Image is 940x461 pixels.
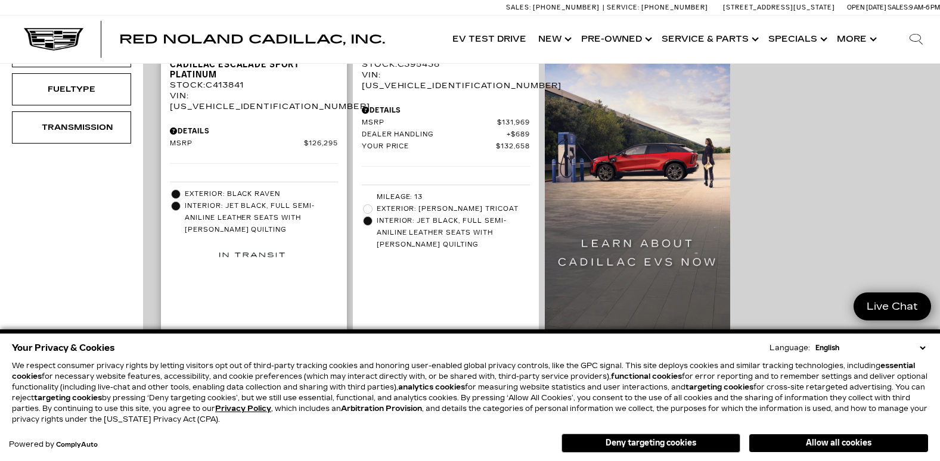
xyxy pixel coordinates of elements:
[831,15,880,63] button: More
[861,300,924,313] span: Live Chat
[762,15,831,63] a: Specials
[770,344,810,351] div: Language:
[170,139,304,148] span: MSRP
[377,203,530,215] span: Exterior: [PERSON_NAME] Tricoat
[119,33,385,45] a: Red Noland Cadillac, Inc.
[909,4,940,11] span: 9 AM-6 PM
[362,105,530,116] div: Pricing Details - New 2025 Cadillac Escalade Sport Platinum
[170,91,338,112] div: VIN: [US_VEHICLE_IDENTIFICATION_NUMBER]
[656,15,762,63] a: Service & Parts
[42,121,101,134] div: Transmission
[497,119,530,127] span: $131,969
[812,342,928,353] select: Language Select
[561,434,740,453] button: Deny targeting cookies
[446,15,532,63] a: EV Test Drive
[12,111,131,144] div: TransmissionTransmission
[685,383,753,391] strong: targeting cookies
[847,4,886,11] span: Open [DATE]
[170,139,338,148] a: MSRP $126,295
[888,4,909,11] span: Sales:
[170,80,338,91] div: Stock : C413841
[185,200,338,236] span: Interior: Jet Black, Full semi-aniline leather seats with [PERSON_NAME] quilting
[12,360,928,425] p: We respect consumer privacy rights by letting visitors opt out of third-party tracking cookies an...
[42,83,101,96] div: Fueltype
[219,239,285,270] img: In Transit Badge
[362,142,530,151] a: Your Price $132,658
[362,142,496,151] span: Your Price
[362,119,497,127] span: MSRP
[24,28,83,51] img: Cadillac Dark Logo with Cadillac White Text
[56,441,98,448] a: ComplyAuto
[607,4,640,11] span: Service:
[362,130,530,139] a: Dealer Handling $689
[398,383,465,391] strong: analytics cookies
[170,60,329,80] span: Cadillac Escalade Sport Platinum
[362,191,530,203] li: Mileage: 13
[119,32,385,46] span: Red Noland Cadillac, Inc.
[12,73,131,105] div: FueltypeFueltype
[341,404,422,413] strong: Arbitration Provision
[185,188,338,200] span: Exterior: Black Raven
[507,130,530,139] span: $689
[362,130,507,139] span: Dealer Handling
[533,4,600,11] span: [PHONE_NUMBER]
[506,4,531,11] span: Sales:
[854,292,931,320] a: Live Chat
[12,339,115,356] span: Your Privacy & Cookies
[575,15,656,63] a: Pre-Owned
[34,394,102,402] strong: targeting cookies
[170,126,338,136] div: Pricing Details - New 2025 Cadillac Escalade Sport Platinum
[506,4,603,11] a: Sales: [PHONE_NUMBER]
[611,372,682,381] strong: functional cookies
[496,142,530,151] span: $132,658
[749,434,928,452] button: Allow all cookies
[9,441,98,448] div: Powered by
[532,15,575,63] a: New
[603,4,711,11] a: Service: [PHONE_NUMBER]
[723,4,835,11] a: [STREET_ADDRESS][US_STATE]
[215,404,271,413] a: Privacy Policy
[362,70,530,91] div: VIN: [US_VEHICLE_IDENTIFICATION_NUMBER]
[377,215,530,251] span: Interior: Jet Black, Full semi-aniline leather seats with [PERSON_NAME] quilting
[304,139,338,148] span: $126,295
[362,59,530,70] div: Stock : C395438
[641,4,708,11] span: [PHONE_NUMBER]
[362,119,530,127] a: MSRP $131,969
